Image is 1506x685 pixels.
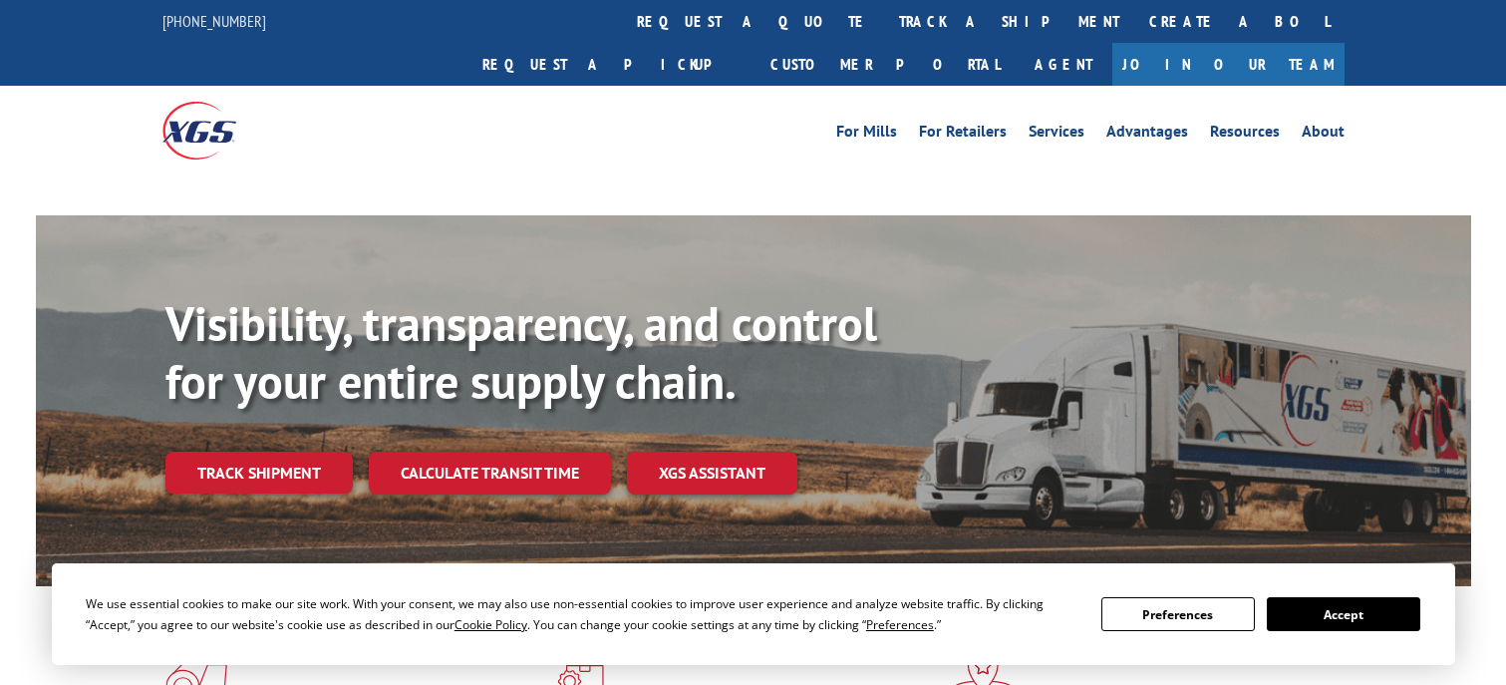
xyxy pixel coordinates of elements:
[919,124,1007,146] a: For Retailers
[86,593,1077,635] div: We use essential cookies to make our site work. With your consent, we may also use non-essential ...
[454,616,527,633] span: Cookie Policy
[755,43,1015,86] a: Customer Portal
[52,563,1455,665] div: Cookie Consent Prompt
[369,452,611,495] a: Calculate transit time
[1029,124,1084,146] a: Services
[162,11,266,31] a: [PHONE_NUMBER]
[1267,597,1420,631] button: Accept
[866,616,934,633] span: Preferences
[627,452,797,495] a: XGS ASSISTANT
[1302,124,1345,146] a: About
[1101,597,1255,631] button: Preferences
[1015,43,1112,86] a: Agent
[1106,124,1188,146] a: Advantages
[165,292,877,412] b: Visibility, transparency, and control for your entire supply chain.
[165,452,353,494] a: Track shipment
[1112,43,1345,86] a: Join Our Team
[1210,124,1280,146] a: Resources
[467,43,755,86] a: Request a pickup
[836,124,897,146] a: For Mills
